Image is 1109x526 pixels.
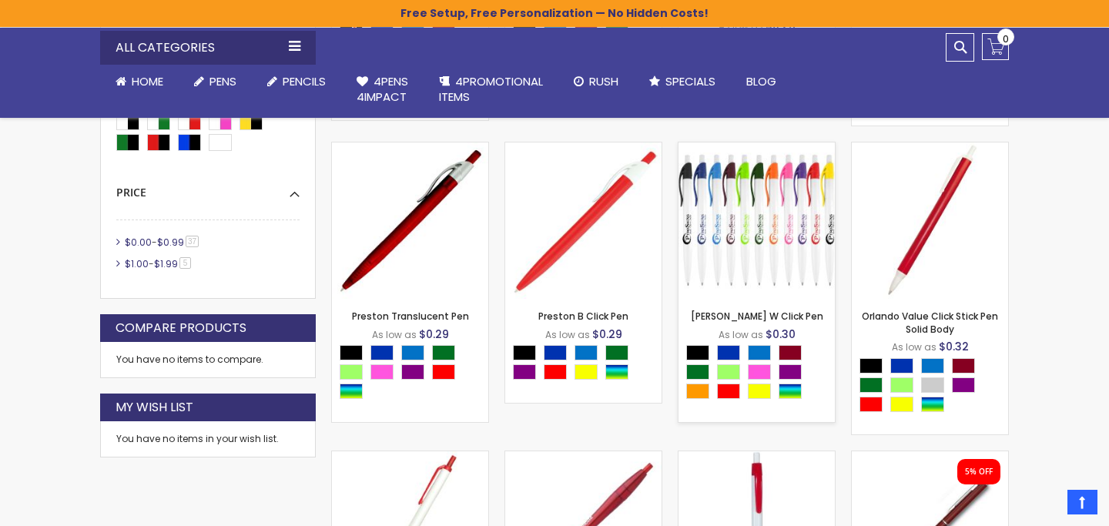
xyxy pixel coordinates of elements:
[852,142,1008,299] img: Orlando Value Click Stick Pen Solid Body-Red
[100,65,179,99] a: Home
[731,65,792,99] a: Blog
[186,236,199,247] span: 37
[939,339,969,354] span: $0.32
[179,65,252,99] a: Pens
[952,358,975,374] div: Burgundy
[766,327,796,342] span: $0.30
[575,345,598,360] div: Blue Light
[686,345,835,403] div: Select A Color
[921,377,944,393] div: Grey Light
[678,451,835,464] a: Custom Cambria Plastic Retractable Ballpoint Pen - Colored Clip-Red
[862,310,998,335] a: Orlando Value Click Stick Pen Solid Body
[921,358,944,374] div: Blue Light
[859,397,883,412] div: Red
[340,364,363,380] div: Green Light
[538,310,628,323] a: Preston B Click Pen
[401,345,424,360] div: Blue Light
[890,358,913,374] div: Blue
[357,73,408,105] span: 4Pens 4impact
[505,451,662,464] a: Style Dart Solid Colored Pens-Red
[665,73,715,89] span: Specials
[852,142,1008,155] a: Orlando Value Click Stick Pen Solid Body-Red
[859,358,883,374] div: Black
[116,433,300,445] div: You have no items in your wish list.
[748,364,771,380] div: Pink
[717,345,740,360] div: Blue
[859,358,1008,416] div: Select A Color
[116,320,246,337] strong: Compare Products
[717,364,740,380] div: Green Light
[748,345,771,360] div: Blue Light
[332,142,488,155] a: Preston Translucent Pen-Red
[890,377,913,393] div: Green Light
[558,65,634,99] a: Rush
[544,345,567,360] div: Blue
[719,328,763,341] span: As low as
[283,73,326,89] span: Pencils
[892,340,936,353] span: As low as
[132,73,163,89] span: Home
[340,345,363,360] div: Black
[513,364,536,380] div: Purple
[401,364,424,380] div: Purple
[779,384,802,399] div: Assorted
[746,73,776,89] span: Blog
[575,364,598,380] div: Yellow
[121,236,204,249] a: $0.00-$0.9937
[341,65,424,115] a: 4Pens4impact
[340,345,488,403] div: Select A Color
[332,142,488,299] img: Preston Translucent Pen-Red
[439,73,543,105] span: 4PROMOTIONAL ITEMS
[340,384,363,399] div: Assorted
[686,345,709,360] div: Black
[592,327,622,342] span: $0.29
[419,327,449,342] span: $0.29
[513,345,662,384] div: Select A Color
[209,73,236,89] span: Pens
[686,384,709,399] div: Orange
[116,399,193,416] strong: My Wish List
[545,328,590,341] span: As low as
[505,142,662,299] img: Preston B Click Pen-Red
[717,384,740,399] div: Red
[100,31,316,65] div: All Categories
[691,310,823,323] a: [PERSON_NAME] W Click Pen
[505,142,662,155] a: Preston B Click Pen-Red
[544,364,567,380] div: Red
[605,364,628,380] div: Assorted
[125,236,152,249] span: $0.00
[1003,32,1009,46] span: 0
[890,397,913,412] div: Yellow
[432,345,455,360] div: Green
[157,236,184,249] span: $0.99
[678,142,835,299] img: Preston W Click Pen
[372,328,417,341] span: As low as
[513,345,536,360] div: Black
[370,345,394,360] div: Blue
[921,397,944,412] div: Assorted
[678,142,835,155] a: Preston W Click Pen
[952,377,975,393] div: Purple
[605,345,628,360] div: Green
[589,73,618,89] span: Rush
[179,257,191,269] span: 5
[121,257,196,270] a: $1.00-$1.995
[432,364,455,380] div: Red
[154,257,178,270] span: $1.99
[100,342,316,378] div: You have no items to compare.
[352,310,469,323] a: Preston Translucent Pen
[748,384,771,399] div: Yellow
[424,65,558,115] a: 4PROMOTIONALITEMS
[859,377,883,393] div: Green
[982,33,1009,60] a: 0
[779,364,802,380] div: Purple
[332,451,488,464] a: Orlando Value Click Stick Pen White Body-Red
[634,65,731,99] a: Specials
[252,65,341,99] a: Pencils
[116,174,300,200] div: Price
[370,364,394,380] div: Pink
[686,364,709,380] div: Green
[125,257,149,270] span: $1.00
[779,345,802,360] div: Burgundy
